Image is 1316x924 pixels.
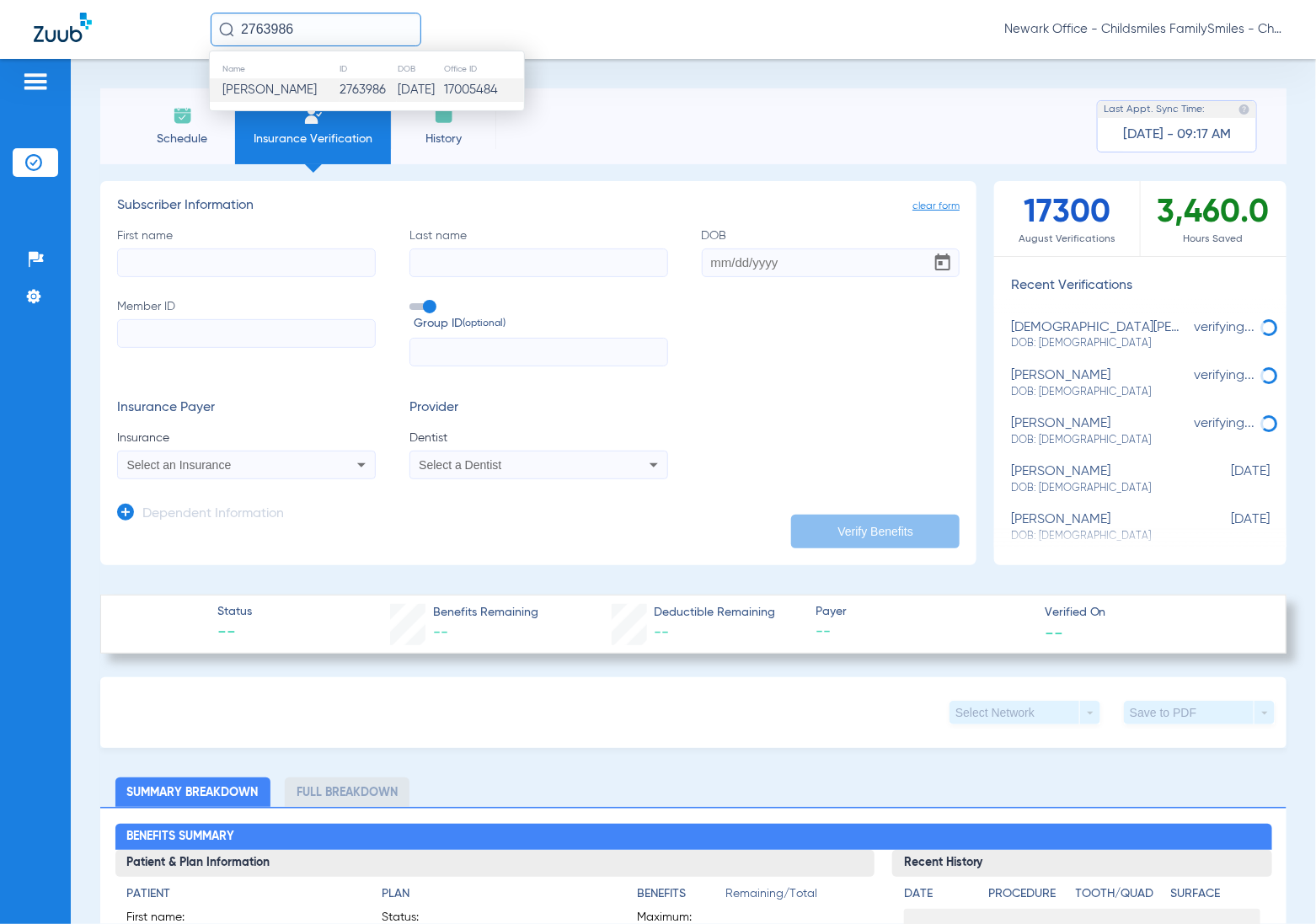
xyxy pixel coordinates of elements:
h4: Tooth/Quad [1076,885,1165,903]
span: -- [654,625,669,640]
span: Hours Saved [1141,231,1287,248]
span: -- [433,625,448,640]
th: Name [210,60,340,78]
img: Zuub Logo [34,13,92,42]
span: Select a Dentist [419,458,501,472]
span: Select an Insurance [127,458,232,472]
button: Open calendar [926,246,960,280]
h3: Patient & Plan Information [115,850,875,877]
span: History [404,131,484,147]
h4: Date [904,885,975,903]
span: Benefits Remaining [433,604,538,622]
img: Search Icon [219,22,234,37]
span: Dentist [409,430,668,446]
span: [DATE] [1185,464,1270,495]
th: Office ID [443,60,524,78]
h3: Subscriber Information [117,198,960,215]
app-breakdown-title: Surface [1171,885,1260,909]
h3: Recent History [892,850,1272,877]
li: Summary Breakdown [115,777,270,807]
span: Insurance Verification [248,131,378,147]
span: Last Appt. Sync Time: [1104,101,1205,118]
th: ID [340,60,397,78]
input: Last name [409,248,668,277]
span: DOB: [DEMOGRAPHIC_DATA] [1011,336,1185,351]
input: Search for patients [211,13,421,46]
h4: Procedure [989,885,1070,903]
span: clear form [912,198,960,215]
input: DOBOpen calendar [702,248,960,277]
span: verifying... [1194,321,1254,334]
li: Full Breakdown [285,777,409,807]
span: [DATE] [1185,512,1270,543]
span: Group ID [414,315,668,333]
div: 3,460.0 [1141,181,1287,256]
div: [PERSON_NAME] [1011,368,1185,399]
span: Status [217,603,252,621]
h4: Surface [1171,885,1260,903]
app-breakdown-title: Benefits [637,885,725,909]
app-breakdown-title: Date [904,885,975,909]
span: DOB: [DEMOGRAPHIC_DATA] [1011,433,1185,448]
div: [PERSON_NAME] [1011,416,1185,447]
label: Member ID [117,298,376,367]
input: First name [117,248,376,277]
th: DOB [397,60,443,78]
img: hamburger-icon [22,72,49,92]
span: Newark Office - Childsmiles FamilySmiles - ChildSmiles [GEOGRAPHIC_DATA] - [GEOGRAPHIC_DATA] Gene... [1004,21,1282,38]
app-breakdown-title: Procedure [989,885,1070,909]
app-breakdown-title: Tooth/Quad [1076,885,1165,909]
td: [DATE] [397,78,443,102]
img: Manual Insurance Verification [303,105,324,126]
img: last sync help info [1238,104,1250,115]
span: -- [816,622,1030,643]
h4: Plan [382,885,607,903]
label: DOB [702,227,960,277]
h3: Insurance Payer [117,400,376,417]
span: Deductible Remaining [654,604,775,622]
td: 17005484 [443,78,524,102]
span: Remaining/Total [725,885,863,909]
span: DOB: [DEMOGRAPHIC_DATA] [1011,481,1185,496]
span: [DATE] - 09:17 AM [1123,126,1231,143]
span: [PERSON_NAME] [222,83,317,96]
span: DOB: [DEMOGRAPHIC_DATA] [1011,385,1185,400]
span: verifying... [1194,369,1254,382]
span: Verified On [1045,604,1260,622]
iframe: Chat Widget [1232,843,1316,924]
div: 17300 [994,181,1140,256]
span: Insurance [117,430,376,446]
small: (optional) [463,315,506,333]
div: [DEMOGRAPHIC_DATA][PERSON_NAME] [1011,320,1185,351]
h3: Dependent Information [142,506,284,523]
img: History [434,105,454,126]
span: Schedule [142,131,222,147]
span: -- [217,622,252,645]
h2: Benefits Summary [115,824,1272,851]
h4: Benefits [637,885,725,903]
label: First name [117,227,376,277]
input: Member ID [117,319,376,348]
img: Schedule [173,105,193,126]
div: [PERSON_NAME] [1011,512,1185,543]
span: verifying... [1194,417,1254,430]
h3: Recent Verifications [994,278,1287,295]
h4: Patient [127,885,353,903]
span: Payer [816,603,1030,621]
label: Last name [409,227,668,277]
td: 2763986 [340,78,397,102]
div: [PERSON_NAME] [1011,464,1185,495]
button: Verify Benefits [791,515,960,548]
span: -- [1045,623,1063,641]
h3: Provider [409,400,668,417]
span: August Verifications [994,231,1139,248]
